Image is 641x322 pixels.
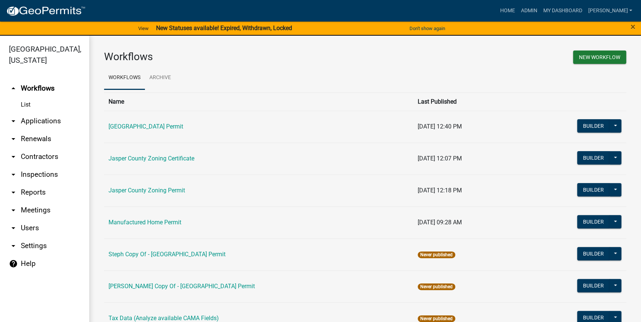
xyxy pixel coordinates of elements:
[407,22,448,35] button: Don't show again
[145,66,175,90] a: Archive
[418,251,455,258] span: Never published
[9,241,18,250] i: arrow_drop_down
[418,283,455,290] span: Never published
[109,123,183,130] a: [GEOGRAPHIC_DATA] Permit
[577,183,610,196] button: Builder
[497,4,518,18] a: Home
[585,4,635,18] a: [PERSON_NAME]
[9,170,18,179] i: arrow_drop_down
[109,187,185,194] a: Jasper County Zoning Permit
[9,152,18,161] i: arrow_drop_down
[9,206,18,215] i: arrow_drop_down
[631,22,635,31] button: Close
[573,51,626,64] button: New Workflow
[104,51,360,63] h3: Workflows
[418,315,455,322] span: Never published
[9,84,18,93] i: arrow_drop_up
[577,215,610,228] button: Builder
[104,66,145,90] a: Workflows
[109,251,226,258] a: Steph Copy Of - [GEOGRAPHIC_DATA] Permit
[135,22,152,35] a: View
[9,188,18,197] i: arrow_drop_down
[109,315,219,322] a: Tax Data (Analyze available CAMA Fields)
[577,247,610,260] button: Builder
[109,155,194,162] a: Jasper County Zoning Certificate
[109,283,255,290] a: [PERSON_NAME] Copy Of - [GEOGRAPHIC_DATA] Permit
[104,92,413,111] th: Name
[109,219,181,226] a: Manufactured Home Permit
[418,187,462,194] span: [DATE] 12:18 PM
[418,123,462,130] span: [DATE] 12:40 PM
[9,259,18,268] i: help
[418,155,462,162] span: [DATE] 12:07 PM
[413,92,519,111] th: Last Published
[9,134,18,143] i: arrow_drop_down
[577,151,610,165] button: Builder
[540,4,585,18] a: My Dashboard
[9,224,18,232] i: arrow_drop_down
[9,117,18,126] i: arrow_drop_down
[631,22,635,32] span: ×
[518,4,540,18] a: Admin
[418,219,462,226] span: [DATE] 09:28 AM
[577,119,610,133] button: Builder
[577,279,610,292] button: Builder
[156,25,292,32] strong: New Statuses available! Expired, Withdrawn, Locked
